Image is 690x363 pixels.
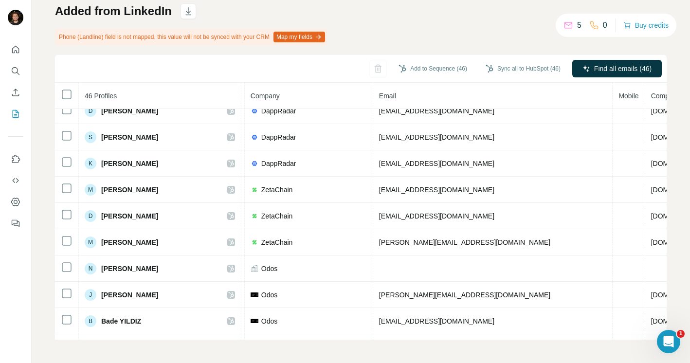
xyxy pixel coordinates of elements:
[101,211,158,221] span: [PERSON_NAME]
[572,60,662,77] button: Find all emails (46)
[379,212,494,220] span: [EMAIL_ADDRESS][DOMAIN_NAME]
[261,316,277,326] span: Odos
[273,32,325,42] button: Map my fields
[379,186,494,194] span: [EMAIL_ADDRESS][DOMAIN_NAME]
[101,264,158,273] span: [PERSON_NAME]
[85,184,96,196] div: M
[261,185,293,195] span: ZetaChain
[8,215,23,232] button: Feedback
[101,290,158,300] span: [PERSON_NAME]
[251,160,258,167] img: company-logo
[8,41,23,58] button: Quick start
[8,84,23,101] button: Enrich CSV
[101,316,141,326] span: Bade YILDIZ
[677,330,685,338] span: 1
[657,330,680,353] iframe: Intercom live chat
[261,264,277,273] span: Odos
[85,158,96,169] div: K
[594,64,652,73] span: Find all emails (46)
[251,133,258,141] img: company-logo
[251,107,258,115] img: company-logo
[379,238,550,246] span: [PERSON_NAME][EMAIL_ADDRESS][DOMAIN_NAME]
[392,61,474,76] button: Add to Sequence (46)
[8,105,23,123] button: My lists
[379,291,550,299] span: [PERSON_NAME][EMAIL_ADDRESS][DOMAIN_NAME]
[8,150,23,168] button: Use Surfe on LinkedIn
[85,315,96,327] div: B
[251,186,258,194] img: company-logo
[101,185,158,195] span: [PERSON_NAME]
[261,159,296,168] span: DappRadar
[251,292,258,296] img: company-logo
[379,133,494,141] span: [EMAIL_ADDRESS][DOMAIN_NAME]
[85,92,117,100] span: 46 Profiles
[379,107,494,115] span: [EMAIL_ADDRESS][DOMAIN_NAME]
[85,105,96,117] div: D
[379,92,396,100] span: Email
[85,210,96,222] div: D
[8,172,23,189] button: Use Surfe API
[261,106,296,116] span: DappRadar
[379,317,494,325] span: [EMAIL_ADDRESS][DOMAIN_NAME]
[251,212,258,220] img: company-logo
[85,236,96,248] div: M
[251,319,258,323] img: company-logo
[85,289,96,301] div: J
[101,106,158,116] span: [PERSON_NAME]
[8,62,23,80] button: Search
[55,29,327,45] div: Phone (Landline) field is not mapped, this value will not be synced with your CRM
[251,238,258,246] img: company-logo
[261,290,277,300] span: Odos
[8,10,23,25] img: Avatar
[261,211,293,221] span: ZetaChain
[101,159,158,168] span: [PERSON_NAME]
[623,18,669,32] button: Buy credits
[379,160,494,167] span: [EMAIL_ADDRESS][DOMAIN_NAME]
[101,237,158,247] span: [PERSON_NAME]
[85,131,96,143] div: S
[603,19,607,31] p: 0
[251,92,280,100] span: Company
[55,3,172,19] h1: Added from LinkedIn
[261,237,293,247] span: ZetaChain
[85,263,96,274] div: N
[479,61,567,76] button: Sync all to HubSpot (46)
[101,132,158,142] span: [PERSON_NAME]
[577,19,581,31] p: 5
[261,132,296,142] span: DappRadar
[8,193,23,211] button: Dashboard
[618,92,638,100] span: Mobile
